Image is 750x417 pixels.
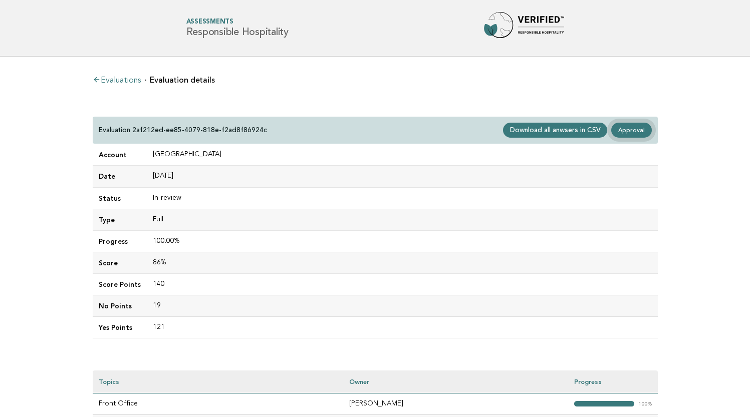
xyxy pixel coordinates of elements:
li: Evaluation details [145,76,215,84]
h1: Responsible Hospitality [186,19,289,38]
td: [PERSON_NAME] [343,393,568,414]
td: Score [93,252,147,273]
th: Topics [93,370,343,393]
img: Forbes Travel Guide [484,12,564,44]
th: Owner [343,370,568,393]
a: Evaluations [93,77,141,85]
td: [GEOGRAPHIC_DATA] [147,144,658,166]
td: 140 [147,273,658,295]
a: Approval [611,123,651,138]
td: Progress [93,230,147,252]
td: 19 [147,295,658,316]
td: 100.00% [147,230,658,252]
td: Status [93,187,147,209]
strong: "> [574,401,634,406]
td: Full [147,209,658,230]
td: Yes Points [93,317,147,338]
td: Account [93,144,147,166]
td: 86% [147,252,658,273]
th: Progress [568,370,658,393]
td: In-review [147,187,658,209]
td: Front Office [93,393,343,414]
td: Date [93,166,147,187]
td: [DATE] [147,166,658,187]
td: 121 [147,317,658,338]
span: Assessments [186,19,289,26]
td: Score Points [93,273,147,295]
td: No Points [93,295,147,316]
p: Evaluation 2af212ed-ee85-4079-818e-f2ad8f86924c [99,126,267,135]
td: Type [93,209,147,230]
em: 100% [638,401,652,407]
a: Download all anwsers in CSV [503,123,607,138]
